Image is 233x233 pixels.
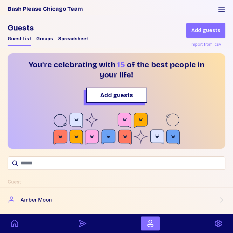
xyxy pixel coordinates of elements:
img: mobile-pattern.svg [53,112,180,146]
div: Amber Moon [20,196,52,203]
span: Add guests [191,27,220,34]
button: Add guests [186,23,225,38]
div: Import from .csv [189,41,223,48]
div: Spreadsheet [58,36,88,42]
button: Add guests [86,88,147,103]
span: 15 [117,60,125,69]
div: Guest [8,179,21,185]
h1: Bash Please Chicago Team [8,4,213,13]
span: Add guests [100,91,133,100]
h1: Guests [8,23,88,33]
h1: You're celebrating with of the best people in your life! [21,60,212,80]
div: Groups [36,36,53,42]
div: Guest List [8,36,31,42]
